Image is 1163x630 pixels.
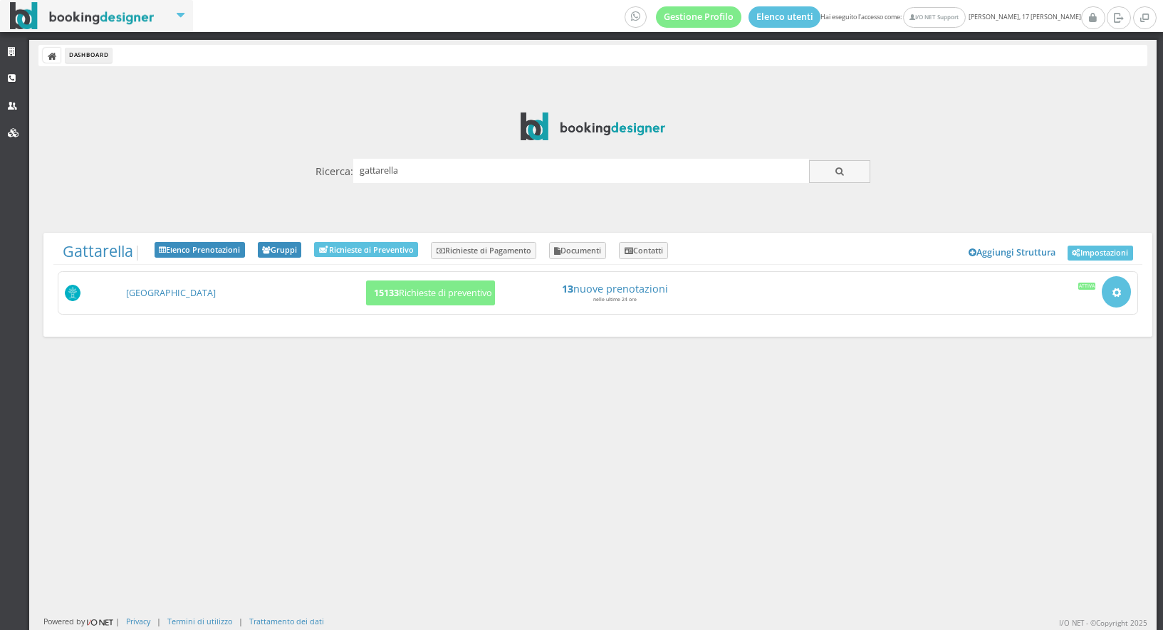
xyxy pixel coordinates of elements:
[1078,283,1096,290] div: Attiva
[366,280,495,305] button: 15133Richieste di preventivo
[431,242,536,259] a: Richieste di Pagamento
[65,285,81,301] img: 2dbab84eca8c11ee8d0a0acad8d364ef_max100.png
[1068,246,1133,261] a: Impostazioni
[155,242,245,258] a: Elenco Prenotazioni
[85,616,115,628] img: ionet_small_logo.png
[374,287,399,299] b: 15133
[43,616,120,628] div: Powered by |
[370,288,492,298] h5: Richieste di preventivo
[126,616,150,626] a: Privacy
[315,165,353,177] h4: Ricerca:
[66,48,112,63] li: Dashboard
[903,7,965,28] a: I/O NET Support
[506,283,724,295] h4: nuove prenotazioni
[625,6,1081,28] span: Hai eseguito l'accesso come: [PERSON_NAME], 17 [PERSON_NAME]
[353,159,809,182] input: organizzazioni e strutture
[157,616,161,626] div: |
[656,6,741,28] a: Gestione Profilo
[239,616,243,626] div: |
[167,616,232,626] a: Termini di utilizzo
[549,242,607,259] a: Documenti
[506,283,724,295] a: 13nuove prenotazioni
[562,282,573,295] strong: 13
[249,616,324,626] a: Trattamento dei dati
[593,296,637,303] small: nelle ultime 24 ore
[521,112,665,140] img: BookingDesigner.com
[10,2,155,30] img: BookingDesigner.com
[258,242,302,258] a: Gruppi
[126,287,216,299] a: [GEOGRAPHIC_DATA]
[314,242,418,257] a: Richieste di Preventivo
[749,6,821,28] a: Elenco utenti
[63,242,142,261] span: |
[619,242,668,259] a: Contatti
[961,242,1064,263] a: Aggiungi Struttura
[63,241,133,261] a: Gattarella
